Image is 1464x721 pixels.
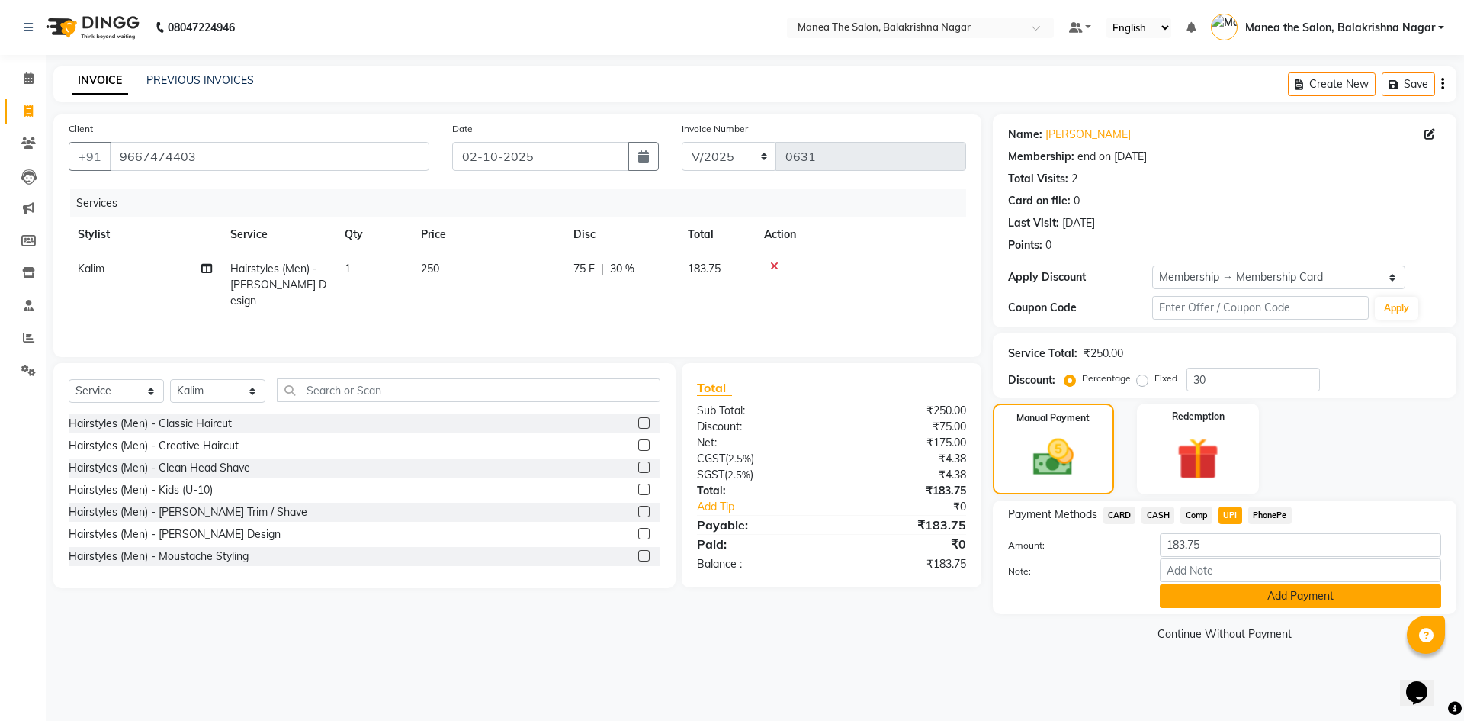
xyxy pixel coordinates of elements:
div: Hairstyles (Men) - Clean Head Shave [69,460,250,476]
button: Create New [1288,72,1376,96]
th: Disc [564,217,679,252]
div: Name: [1008,127,1042,143]
div: Hairstyles (Men) - Kids (U-10) [69,482,213,498]
button: Add Payment [1160,584,1441,608]
img: _gift.svg [1164,433,1232,485]
label: Amount: [997,539,1148,552]
div: ₹250.00 [831,403,977,419]
input: Search or Scan [277,378,660,402]
iframe: chat widget [1400,660,1449,706]
div: Net: [685,435,831,451]
div: Hairstyles (Men) - Creative Haircut [69,438,239,454]
a: Continue Without Payment [996,626,1453,642]
div: [DATE] [1062,215,1095,231]
div: 2 [1071,171,1077,187]
div: ₹0 [831,535,977,553]
th: Total [679,217,755,252]
div: Card on file: [1008,193,1071,209]
input: Enter Offer / Coupon Code [1152,296,1369,320]
span: Manea the Salon, Balakrishna Nagar [1245,20,1435,36]
div: Service Total: [1008,346,1077,362]
span: Hairstyles (Men) - [PERSON_NAME] Design [230,262,326,307]
div: ₹4.38 [831,451,977,467]
span: | [601,261,604,277]
span: 30 % [610,261,634,277]
div: Points: [1008,237,1042,253]
div: Total: [685,483,831,499]
div: ₹183.75 [831,556,977,572]
span: Payment Methods [1008,507,1097,523]
div: Payable: [685,516,831,534]
div: ₹4.38 [831,467,977,483]
label: Date [452,122,473,136]
a: PREVIOUS INVOICES [146,73,254,87]
img: _cash.svg [1020,434,1087,481]
input: Add Note [1160,558,1441,582]
input: Search by Name/Mobile/Email/Code [110,142,429,171]
b: 08047224946 [168,6,235,49]
div: Hairstyles (Men) - Classic Haircut [69,416,232,432]
th: Action [755,217,966,252]
th: Qty [335,217,412,252]
div: ₹75.00 [831,419,977,435]
span: PhonePe [1248,507,1292,524]
div: 0 [1045,237,1051,253]
div: ₹0 [856,499,977,515]
span: 2.5% [727,468,750,481]
span: 75 F [573,261,595,277]
div: Discount: [685,419,831,435]
label: Invoice Number [682,122,748,136]
th: Price [412,217,564,252]
input: Amount [1160,533,1441,557]
span: SGST [697,468,724,481]
label: Client [69,122,93,136]
th: Stylist [69,217,221,252]
div: Total Visits: [1008,171,1068,187]
label: Percentage [1082,372,1131,385]
a: Add Tip [685,499,856,515]
img: logo [39,6,143,49]
div: Hairstyles (Men) - [PERSON_NAME] Trim / Shave [69,504,307,520]
div: end on [DATE] [1077,149,1147,165]
div: 0 [1074,193,1080,209]
button: Apply [1375,297,1418,320]
div: Apply Discount [1008,269,1152,285]
div: Membership: [1008,149,1074,165]
button: +91 [69,142,111,171]
div: ₹183.75 [831,516,977,534]
div: Paid: [685,535,831,553]
th: Service [221,217,335,252]
div: Discount: [1008,372,1055,388]
div: ₹183.75 [831,483,977,499]
label: Fixed [1154,372,1177,385]
a: INVOICE [72,67,128,95]
label: Manual Payment [1016,411,1090,425]
div: ( ) [685,467,831,483]
span: 183.75 [688,262,721,275]
img: Manea the Salon, Balakrishna Nagar [1211,14,1238,40]
button: Save [1382,72,1435,96]
span: CARD [1103,507,1136,524]
div: Hairstyles (Men) - [PERSON_NAME] Design [69,526,281,542]
div: ₹250.00 [1084,346,1123,362]
span: CASH [1141,507,1174,524]
span: Kalim [78,262,104,275]
div: ₹175.00 [831,435,977,451]
a: [PERSON_NAME] [1045,127,1131,143]
span: 250 [421,262,439,275]
span: CGST [697,452,725,465]
div: Services [70,189,978,217]
span: Comp [1180,507,1212,524]
div: Last Visit: [1008,215,1059,231]
span: Total [697,380,732,396]
label: Redemption [1172,410,1225,423]
div: Balance : [685,556,831,572]
div: ( ) [685,451,831,467]
span: UPI [1218,507,1242,524]
span: 1 [345,262,351,275]
div: Coupon Code [1008,300,1152,316]
div: Hairstyles (Men) - Moustache Styling [69,549,249,565]
label: Note: [997,565,1148,578]
div: Sub Total: [685,403,831,419]
span: 2.5% [728,452,751,465]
